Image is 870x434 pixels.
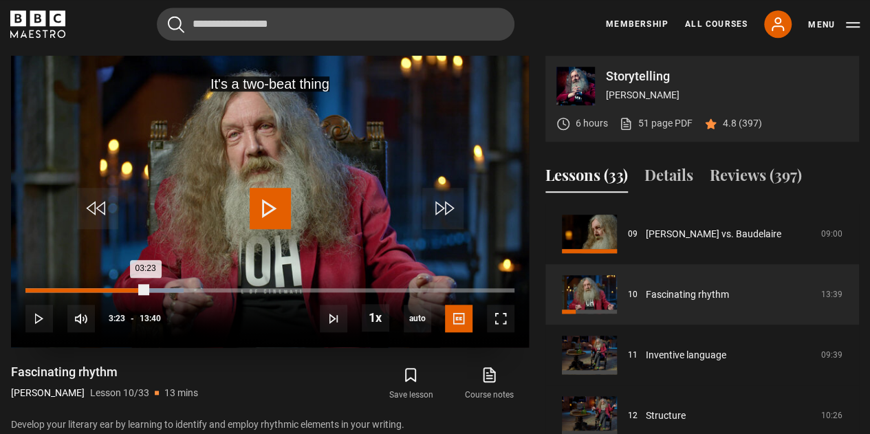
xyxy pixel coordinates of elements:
button: Submit the search query [168,16,184,33]
a: 51 page PDF [619,116,693,131]
button: Details [644,164,693,193]
div: Progress Bar [25,288,514,292]
p: 13 mins [164,386,198,400]
button: Save lesson [371,364,450,404]
video-js: Video Player [11,56,529,347]
p: 4.8 (397) [723,116,762,131]
button: Captions [445,305,472,332]
a: Structure [646,409,686,423]
p: [PERSON_NAME] [606,88,848,102]
button: Toggle navigation [808,18,860,32]
a: Membership [606,18,668,30]
button: Fullscreen [487,305,514,332]
p: Storytelling [606,70,848,83]
p: Develop your literary ear by learning to identify and employ rhythmic elements in your writing. [11,417,529,432]
span: 3:23 [109,306,125,331]
h1: Fascinating rhythm [11,364,198,380]
a: All Courses [685,18,748,30]
a: Inventive language [646,348,726,362]
input: Search [157,8,514,41]
button: Playback Rate [362,304,389,332]
button: Lessons (33) [545,164,628,193]
span: auto [404,305,431,332]
a: Course notes [450,364,529,404]
svg: BBC Maestro [10,10,65,38]
div: Current quality: 720p [404,305,431,332]
span: - [131,314,134,323]
button: Mute [67,305,95,332]
p: 6 hours [576,116,608,131]
p: [PERSON_NAME] [11,386,85,400]
span: 13:40 [140,306,161,331]
a: [PERSON_NAME] vs. Baudelaire [646,227,781,241]
button: Reviews (397) [710,164,802,193]
p: Lesson 10/33 [90,386,149,400]
button: Next Lesson [320,305,347,332]
a: Fascinating rhythm [646,287,729,302]
button: Play [25,305,53,332]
